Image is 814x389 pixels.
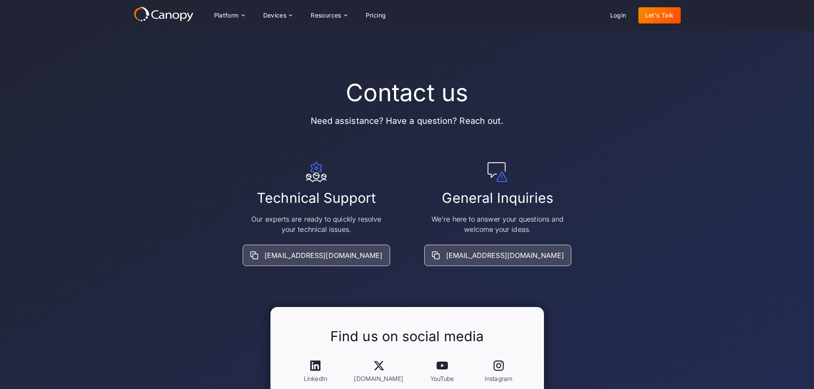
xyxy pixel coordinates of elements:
[264,250,382,260] div: [EMAIL_ADDRESS][DOMAIN_NAME]
[429,214,566,234] p: We're here to answer your questions and welcome your ideas.
[207,7,251,24] div: Platform
[485,374,512,383] div: Instagram
[304,7,353,24] div: Resources
[446,250,564,260] div: [EMAIL_ADDRESS][DOMAIN_NAME]
[359,7,393,23] a: Pricing
[442,189,553,207] h2: General Inquiries
[638,7,681,23] a: Let's Talk
[346,79,468,107] h1: Contact us
[256,7,299,24] div: Devices
[603,7,633,23] a: Login
[257,189,376,207] h2: Technical Support
[354,374,403,383] div: [DOMAIN_NAME]
[311,114,504,128] p: Need assistance? Have a question? Reach out.
[304,374,327,383] div: LinkedIn
[214,12,239,18] div: Platform
[430,374,454,383] div: YouTube
[311,12,341,18] div: Resources
[263,12,287,18] div: Devices
[248,214,385,234] p: Our experts are ready to quickly resolve your technical issues.
[330,328,484,345] h2: Find us on social media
